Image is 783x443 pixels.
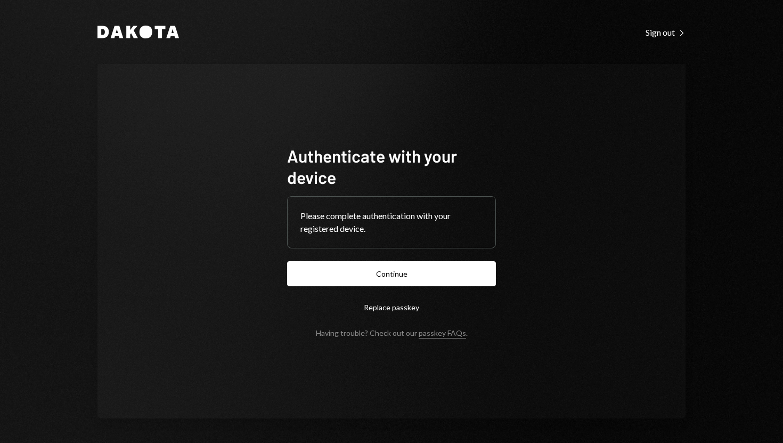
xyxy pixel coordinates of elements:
[287,295,496,320] button: Replace passkey
[646,27,686,38] div: Sign out
[300,210,483,235] div: Please complete authentication with your registered device.
[419,328,466,339] a: passkey FAQs
[287,145,496,188] h1: Authenticate with your device
[646,26,686,38] a: Sign out
[316,328,468,337] div: Having trouble? Check out our .
[287,261,496,286] button: Continue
